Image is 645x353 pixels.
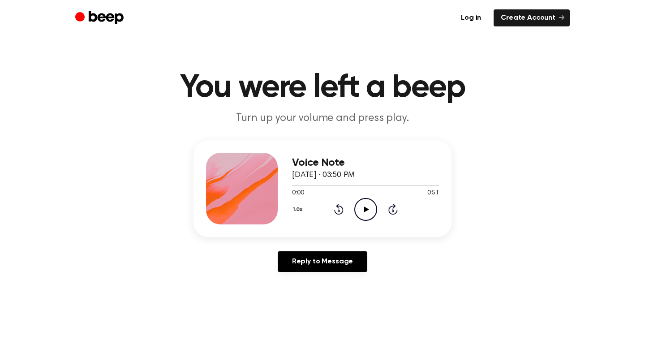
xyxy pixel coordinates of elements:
[427,189,439,198] span: 0:51
[292,171,355,179] span: [DATE] · 03:50 PM
[292,189,304,198] span: 0:00
[494,9,570,26] a: Create Account
[150,111,494,126] p: Turn up your volume and press play.
[75,9,126,27] a: Beep
[93,72,552,104] h1: You were left a beep
[292,202,306,217] button: 1.0x
[278,251,367,272] a: Reply to Message
[454,9,488,26] a: Log in
[292,157,439,169] h3: Voice Note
